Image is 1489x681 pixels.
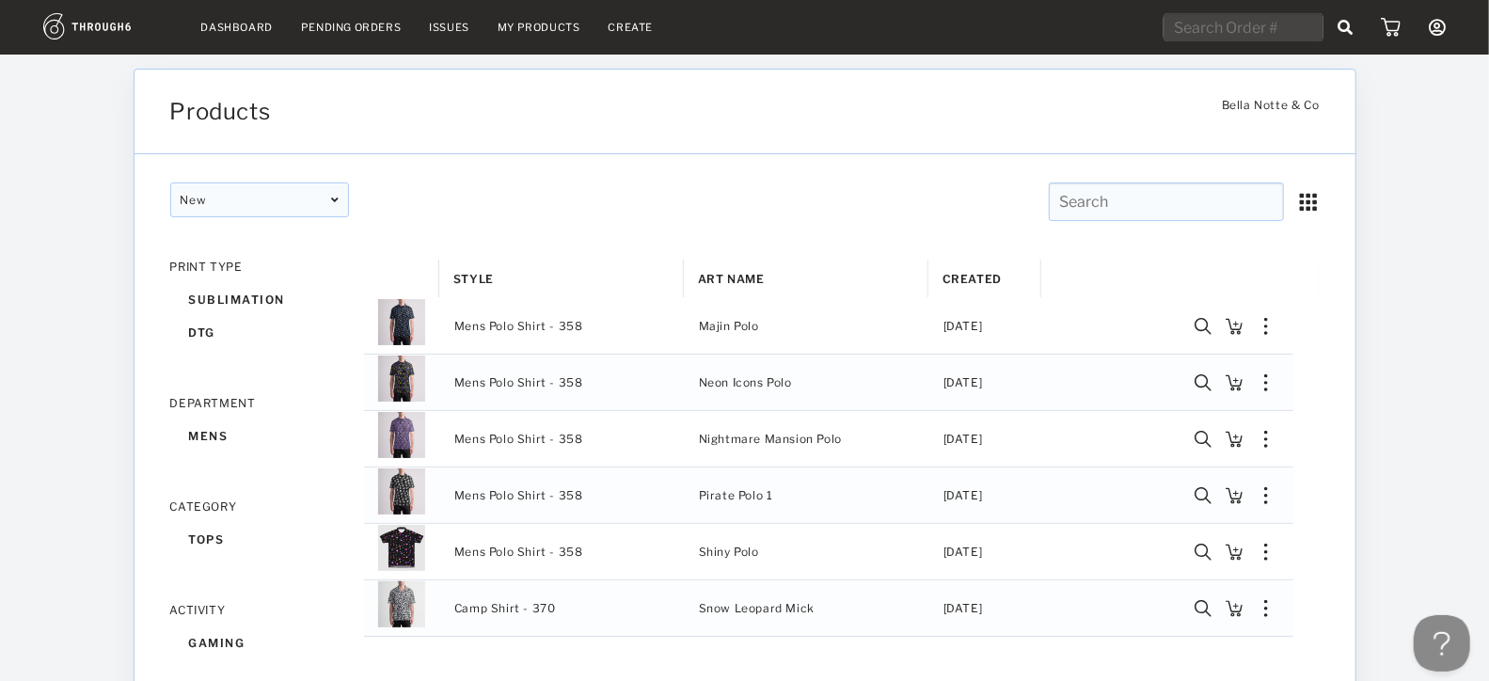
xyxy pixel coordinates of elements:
span: Created [943,272,1002,286]
img: icon_search.981774d6.svg [1195,487,1212,504]
div: Press SPACE to select this row. [364,298,1293,355]
img: icon_cart.dab5cea1.svg [1381,18,1401,37]
div: dtg [170,316,349,349]
span: Camp Shirt - 370 [454,596,556,621]
img: icon_search.981774d6.svg [1195,318,1212,335]
span: [DATE] [943,427,983,451]
span: Mens Polo Shirt - 358 [454,540,583,564]
img: logo.1c10ca64.svg [43,13,173,40]
div: Press SPACE to select this row. [364,467,1293,524]
div: gaming [170,626,349,659]
a: Issues [429,21,469,34]
img: icon_search.981774d6.svg [1195,374,1212,391]
img: meatball_vertical.0c7b41df.svg [1264,374,1268,391]
img: icon_grid.a00f4c4d.svg [1298,192,1319,213]
div: CATEGORY [170,499,349,514]
div: Press SPACE to select this row. [364,524,1293,580]
span: Nightmare Mansion Polo [699,412,917,466]
img: 29472_Thumb_449df98ce95441de8d286dfe98115152-9472-.png [378,355,425,402]
div: Press SPACE to select this row. [364,355,1293,411]
div: Press SPACE to select this row. [364,580,1293,637]
span: Pirate Polo 1 [699,468,917,522]
span: [DATE] [943,596,983,621]
span: Products [170,98,271,125]
img: icon_add_to_cart.3722cea2.svg [1226,600,1243,617]
iframe: Help Scout Beacon - Open [1414,615,1470,672]
span: Neon Icons Polo [699,356,917,409]
span: Snow Leopard Mick [699,581,917,635]
img: icon_search.981774d6.svg [1195,600,1212,617]
img: icon_add_to_cart.3722cea2.svg [1226,544,1243,561]
div: PRINT TYPE [170,260,349,274]
img: meatball_vertical.0c7b41df.svg [1264,318,1268,335]
div: DEPARTMENT [170,396,349,410]
img: meatball_vertical.0c7b41df.svg [1264,431,1268,448]
span: Bella Notte & Co [1222,98,1320,121]
img: meatball_vertical.0c7b41df.svg [1264,600,1268,617]
img: 19472_Thumb_fb6646f7f8dd480daec74eed402f3f3f-9472-.png [378,298,425,345]
a: My Products [498,21,580,34]
span: [DATE] [943,540,983,564]
span: [DATE] [943,483,983,508]
div: sublimation [170,283,349,316]
img: icon_add_to_cart.3722cea2.svg [1226,318,1243,335]
span: Mens Polo Shirt - 358 [454,371,583,395]
img: icon_add_to_cart.3722cea2.svg [1226,374,1243,391]
img: 19472_Thumb_6300da0e55a14aa79c74d7de0f79d5bf-9472-.png [378,580,425,627]
img: meatball_vertical.0c7b41df.svg [1264,487,1268,504]
span: Mens Polo Shirt - 358 [454,427,583,451]
a: Dashboard [201,21,273,34]
div: ACTIVITY [170,603,349,617]
div: tops [170,523,349,556]
input: Search [1049,182,1284,221]
span: Majin Polo [699,299,917,353]
a: Create [609,21,654,34]
div: New [170,182,349,217]
img: 19472_Thumb_c17e5eb4f9d24b619405f2cb948b9cff-9472-.png [378,411,425,458]
span: Shiny Polo [699,525,917,578]
div: Press SPACE to select this row. [364,411,1293,467]
span: Mens Polo Shirt - 358 [454,483,583,508]
img: icon_add_to_cart.3722cea2.svg [1226,431,1243,448]
span: Style [453,272,494,286]
img: 19472_Thumb_f468a1ee117b4e3e8407c79323007866-9472-.png [378,467,425,515]
span: [DATE] [943,371,983,395]
span: Mens Polo Shirt - 358 [454,314,583,339]
img: icon_search.981774d6.svg [1195,544,1212,561]
div: mens [170,420,349,452]
span: [DATE] [943,314,983,339]
img: meatball_vertical.0c7b41df.svg [1264,544,1268,561]
img: icon_search.981774d6.svg [1195,431,1212,448]
img: 19472_Thumb_d32dd718d8f640c48ae6993699c4cf5e-9472-.png [378,524,425,571]
img: icon_add_to_cart.3722cea2.svg [1226,487,1243,504]
input: Search Order # [1164,13,1323,41]
span: Art Name [698,272,765,286]
a: Pending Orders [301,21,401,34]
